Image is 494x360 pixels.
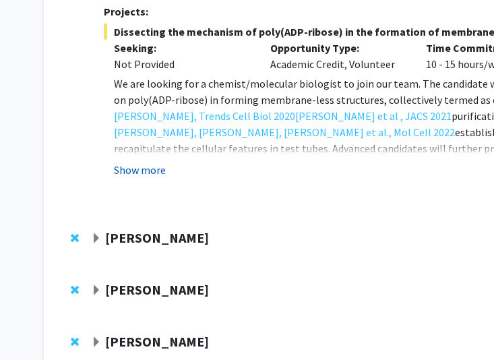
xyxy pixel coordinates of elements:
p: Seeking: [114,40,250,56]
a: [PERSON_NAME] et al , JACS 2021 [295,108,452,124]
span: Remove Shinuo Weng from bookmarks [71,336,79,347]
div: Academic Credit, Volunteer [259,40,416,72]
span: Remove Utthara Nayar from bookmarks [71,233,79,243]
div: Not Provided [114,56,250,72]
strong: [PERSON_NAME] [105,333,209,350]
strong: [PERSON_NAME] [105,281,209,298]
a: [PERSON_NAME], Trends Cell Biol 2020 [114,108,295,124]
strong: Projects: [104,5,148,18]
strong: [PERSON_NAME] [105,229,209,246]
p: Opportunity Type: [270,40,406,56]
span: Expand Karen Fleming Bookmark [91,285,102,296]
iframe: Chat [10,299,57,350]
a: [PERSON_NAME], [PERSON_NAME], [PERSON_NAME] et al., Mol Cell 2022 [114,124,455,140]
span: Expand Utthara Nayar Bookmark [91,233,102,244]
span: Remove Karen Fleming from bookmarks [71,284,79,295]
button: Show more [114,162,166,178]
span: Expand Shinuo Weng Bookmark [91,337,102,348]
